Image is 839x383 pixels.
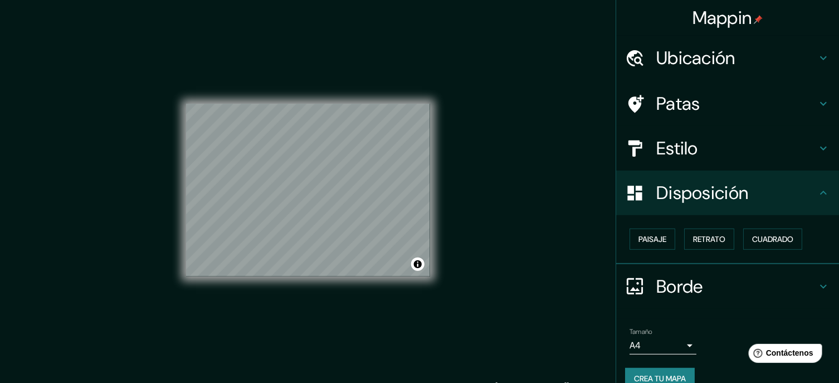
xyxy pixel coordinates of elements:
div: Estilo [616,126,839,171]
font: Tamaño [630,327,652,336]
div: Borde [616,264,839,309]
font: Paisaje [638,234,666,244]
font: Borde [656,275,703,298]
img: pin-icon.png [754,15,763,24]
canvas: Mapa [186,104,430,277]
font: Ubicación [656,46,735,70]
button: Paisaje [630,229,675,250]
div: Patas [616,81,839,126]
font: Disposición [656,181,748,205]
div: A4 [630,337,696,355]
button: Activar o desactivar atribución [411,258,425,271]
button: Cuadrado [743,229,802,250]
button: Retrato [684,229,734,250]
font: Estilo [656,137,698,160]
iframe: Lanzador de widgets de ayuda [740,340,827,371]
font: Patas [656,92,700,115]
font: A4 [630,340,641,351]
font: Retrato [693,234,725,244]
div: Ubicación [616,36,839,80]
div: Disposición [616,171,839,215]
font: Mappin [692,6,752,30]
font: Cuadrado [752,234,793,244]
